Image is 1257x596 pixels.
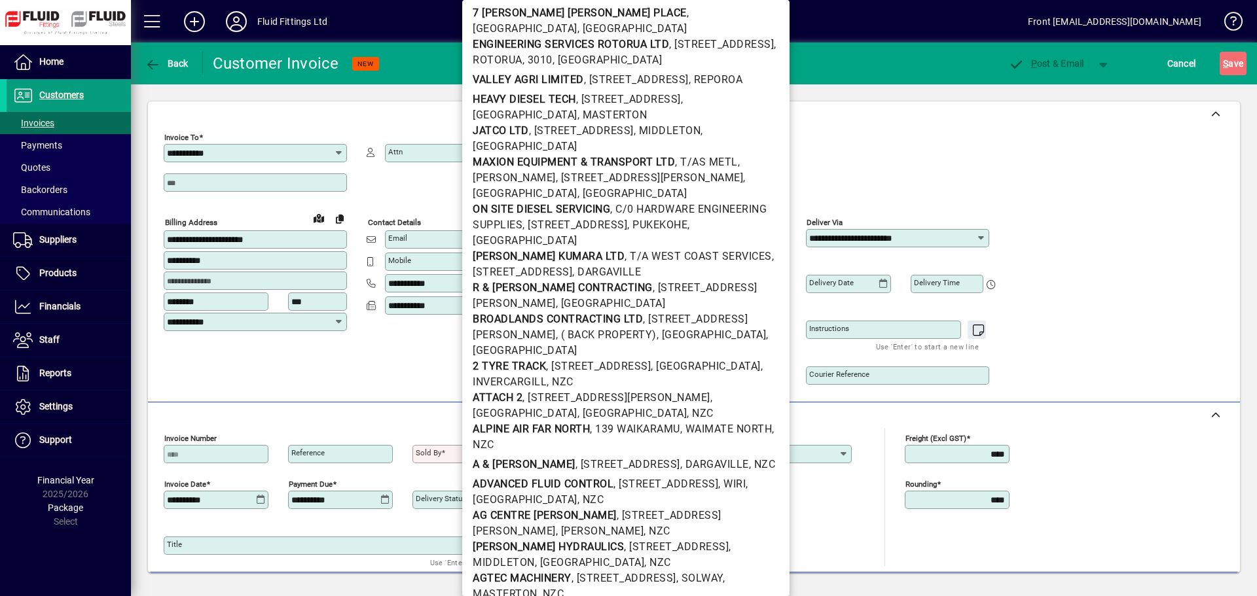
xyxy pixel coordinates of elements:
[522,54,553,66] span: , 3010
[613,478,718,490] span: , [STREET_ADDRESS]
[572,266,641,278] span: , DARGAVILLE
[535,556,645,569] span: , [GEOGRAPHIC_DATA]
[473,572,572,584] b: AGTEC MACHINERY
[553,54,663,66] span: , [GEOGRAPHIC_DATA]
[473,38,669,50] b: ENGINEERING SERVICES ROTORUA LTD
[577,22,687,35] span: , [GEOGRAPHIC_DATA]
[522,391,710,404] span: , [STREET_ADDRESS][PERSON_NAME]
[644,525,670,537] span: , NZC
[473,203,610,215] b: ON SITE DIESEL SERVICING
[577,109,647,121] span: , MASTERTON
[473,93,576,105] b: HEAVY DIESEL TECH
[572,572,676,584] span: , [STREET_ADDRESS]
[473,203,767,231] span: , C/0 HARDWARE ENGINEERING SUPPLIES
[473,360,546,372] b: 2 TYRE TRACK
[577,187,687,200] span: , [GEOGRAPHIC_DATA]
[687,407,714,419] span: , NZC
[625,250,772,262] span: , T/A WEST COAST SERVICES
[473,509,617,521] b: AG CENTRE [PERSON_NAME]
[473,156,675,168] b: MAXION EQUIPMENT & TRANSPORT LTD
[669,38,774,50] span: , [STREET_ADDRESS]
[657,328,767,341] span: , [GEOGRAPHIC_DATA]
[473,281,653,294] b: R & [PERSON_NAME] CONTRACTING
[522,219,627,231] span: , [STREET_ADDRESS]
[473,313,643,325] b: BROADLANDS CONTRACTING LTD
[634,124,701,137] span: , MIDDLETON
[473,7,687,19] b: 7 [PERSON_NAME] [PERSON_NAME] PLACE
[546,360,651,372] span: , [STREET_ADDRESS]
[624,540,729,553] span: , [STREET_ADDRESS]
[680,423,773,435] span: , WAIMATE NORTH
[676,572,723,584] span: , SOLWAY
[473,250,625,262] b: [PERSON_NAME] KUMARA LTD
[473,478,613,490] b: ADVANCED FLUID CONTROL
[584,73,689,86] span: , [STREET_ADDRESS]
[556,525,644,537] span: , [PERSON_NAME]
[556,297,666,309] span: , [GEOGRAPHIC_DATA]
[473,540,624,553] b: [PERSON_NAME] HYDRAULICS
[575,458,680,470] span: , [STREET_ADDRESS]
[627,219,687,231] span: , PUKEKOHE
[749,458,776,470] span: , NZC
[547,376,574,388] span: , NZC
[680,458,749,470] span: , DARGAVILLE
[556,171,744,184] span: , [STREET_ADDRESS][PERSON_NAME]
[718,478,746,490] span: , WIRI
[473,73,584,86] b: VALLEY AGRI LIMITED
[473,124,529,137] b: JATCO LTD
[689,73,743,86] span: , REPOROA
[473,423,590,435] b: ALPINE AIR FAR NORTH
[651,360,761,372] span: , [GEOGRAPHIC_DATA]
[644,556,671,569] span: , NZC
[556,328,657,341] span: , ( BACK PROPERTY)
[473,391,522,404] b: ATTACH 2
[529,124,634,137] span: , [STREET_ADDRESS]
[577,407,687,419] span: , [GEOGRAPHIC_DATA]
[577,493,604,506] span: , NZC
[473,458,575,470] b: A & [PERSON_NAME]
[590,423,680,435] span: , 139 WAIKARAMU
[576,93,681,105] span: , [STREET_ADDRESS]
